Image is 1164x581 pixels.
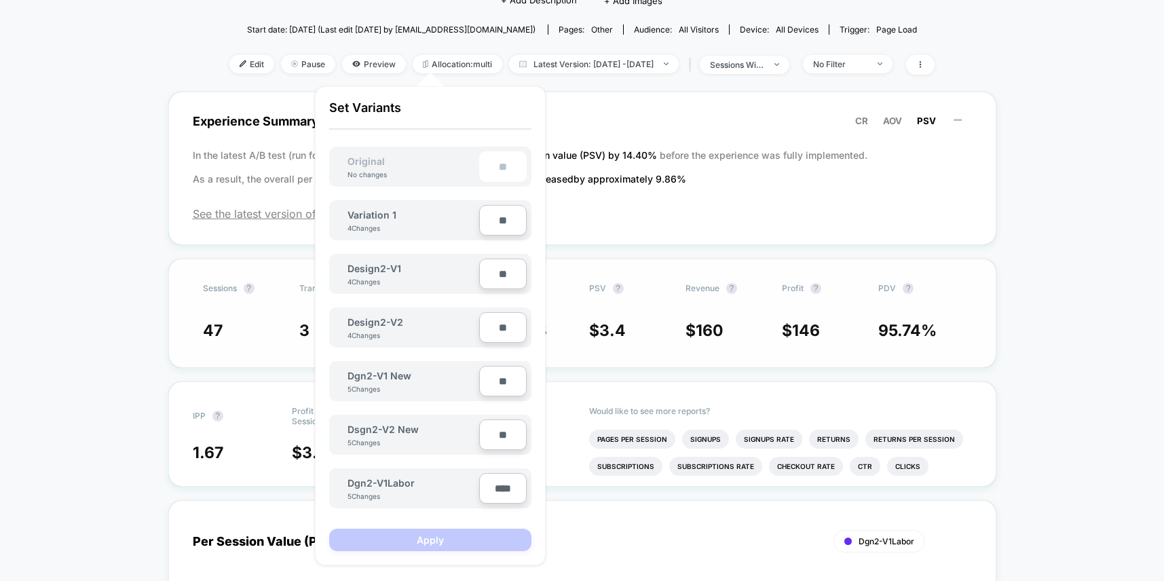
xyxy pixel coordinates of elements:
[348,263,401,274] span: Design2-V1
[809,430,859,449] li: Returns
[589,406,972,416] p: Would like to see more reports?
[519,60,527,67] img: calendar
[329,100,531,130] p: Set Variants
[879,115,906,127] button: AOV
[589,321,626,340] span: $
[591,24,613,35] span: other
[679,24,719,35] span: All Visitors
[589,430,675,449] li: Pages Per Session
[682,430,729,449] li: Signups
[193,207,972,221] span: See the latest version of the report
[710,60,764,70] div: sessions with impression
[247,24,536,35] span: Start date: [DATE] (Last edit [DATE] by [EMAIL_ADDRESS][DOMAIN_NAME])
[726,283,737,294] button: ?
[883,115,902,126] span: AOV
[299,283,349,293] span: Transactions
[776,24,819,35] span: all devices
[840,24,917,35] div: Trigger:
[212,411,223,421] button: ?
[613,283,624,294] button: ?
[229,55,274,73] span: Edit
[348,370,411,381] span: Dgn2-V1 New
[342,55,406,73] span: Preview
[589,457,662,476] li: Subscriptions
[859,536,914,546] span: Dgn2-V1Labor
[865,430,963,449] li: Returns Per Session
[769,457,843,476] li: Checkout Rate
[509,55,679,73] span: Latest Version: [DATE] - [DATE]
[782,321,820,340] span: $
[334,170,400,179] div: No changes
[193,443,223,462] span: 1.67
[348,438,388,447] div: 5 Changes
[599,321,626,340] span: 3.4
[193,411,206,421] span: IPP
[813,59,867,69] div: No Filter
[203,283,237,293] span: Sessions
[423,60,428,68] img: rebalance
[634,24,719,35] div: Audience:
[917,115,936,126] span: PSV
[686,321,724,340] span: $
[903,283,914,294] button: ?
[887,457,928,476] li: Clicks
[334,155,398,167] span: Original
[878,321,937,340] span: 95.74 %
[664,62,669,65] img: end
[299,321,309,340] span: 3
[203,321,223,340] span: 47
[855,115,868,126] span: CR
[669,457,762,476] li: Subscriptions Rate
[589,283,606,293] span: PSV
[529,173,686,185] span: increased by approximately 9.86 %
[736,430,802,449] li: Signups Rate
[559,24,613,35] div: Pages:
[348,278,388,286] div: 4 Changes
[878,283,896,293] span: PDV
[686,283,719,293] span: Revenue
[729,24,829,35] span: Device:
[850,457,880,476] li: Ctr
[292,443,330,462] span: $
[686,55,700,75] span: |
[348,385,388,393] div: 5 Changes
[244,283,255,294] button: ?
[292,406,342,426] span: Profit Per Session
[348,224,388,232] div: 4 Changes
[851,115,872,127] button: CR
[782,283,804,293] span: Profit
[810,283,821,294] button: ?
[878,62,882,65] img: end
[348,424,419,435] span: Dsgn2-V2 New
[413,55,502,73] span: Allocation: multi
[329,529,531,551] button: Apply
[348,331,388,339] div: 4 Changes
[696,321,724,340] span: 160
[348,316,403,328] span: Design2-V2
[281,55,335,73] span: Pause
[792,321,820,340] span: 146
[348,477,415,489] span: Dgn2-V1Labor
[291,60,298,67] img: end
[348,209,396,221] span: Variation 1
[774,63,779,66] img: end
[193,143,972,191] p: In the latest A/B test (run for 7 days), before the experience was fully implemented. As a result...
[240,60,246,67] img: edit
[876,24,917,35] span: Page Load
[913,115,940,127] button: PSV
[193,106,972,136] span: Experience Summary (Per Session Value)
[348,492,388,500] div: 5 Changes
